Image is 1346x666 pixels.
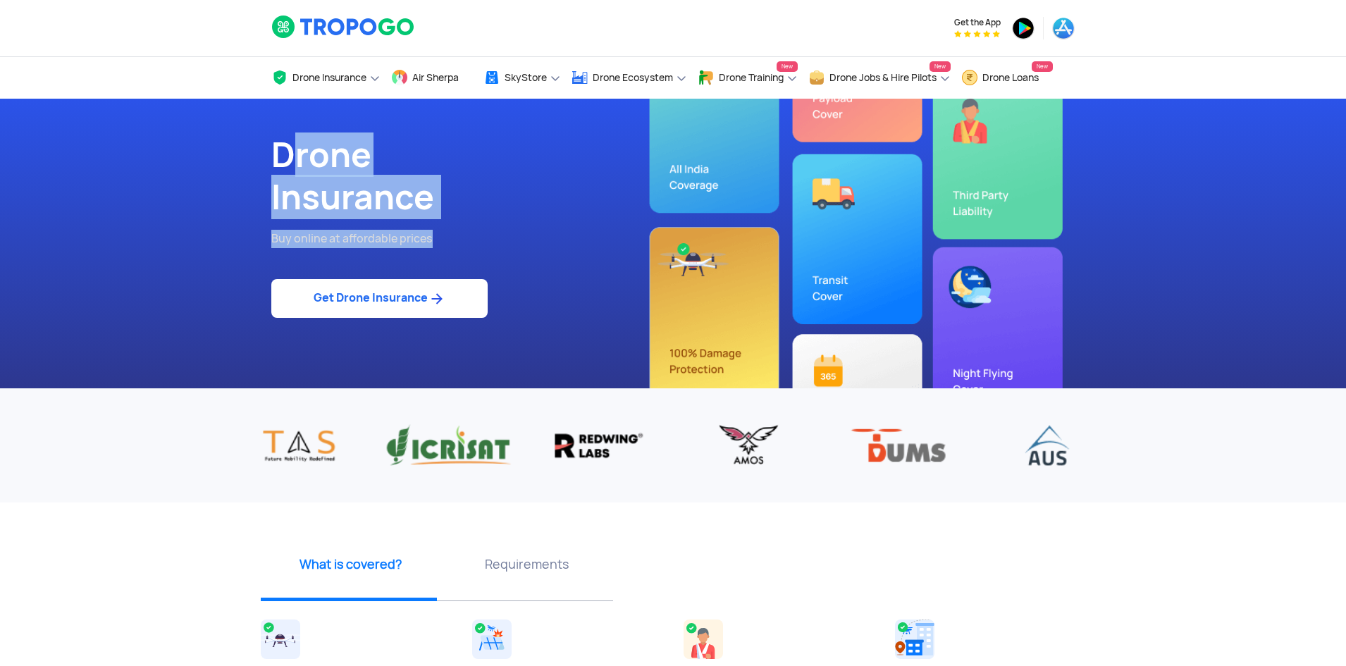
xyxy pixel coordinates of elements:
[829,72,937,83] span: Drone Jobs & Hire Pilots
[982,72,1039,83] span: Drone Loans
[808,57,951,99] a: Drone Jobs & Hire PilotsNew
[235,424,364,467] img: TAS
[983,424,1111,467] img: AUS
[719,72,784,83] span: Drone Training
[1052,17,1075,39] img: ic_appstore.png
[930,61,951,72] span: New
[483,57,561,99] a: SkyStore
[698,57,798,99] a: Drone TrainingNew
[834,424,962,467] img: DUMS
[271,134,662,218] h1: Drone Insurance
[954,17,1001,28] span: Get the App
[428,290,445,307] img: ic_arrow_forward_blue.svg
[572,57,687,99] a: Drone Ecosystem
[412,72,459,83] span: Air Sherpa
[684,424,813,467] img: AMOS
[271,279,488,318] a: Get Drone Insurance
[1032,61,1053,72] span: New
[954,30,1000,37] img: App Raking
[505,72,547,83] span: SkyStore
[593,72,673,83] span: Drone Ecosystem
[271,15,416,39] img: logoHeader.svg
[391,57,473,99] a: Air Sherpa
[1012,17,1035,39] img: ic_playstore.png
[292,72,366,83] span: Drone Insurance
[385,424,513,467] img: Vicrisat
[777,61,798,72] span: New
[268,555,433,573] p: What is covered?
[961,57,1053,99] a: Drone LoansNew
[444,555,610,573] p: Requirements
[271,57,381,99] a: Drone Insurance
[535,424,663,467] img: Redwing labs
[271,230,662,248] p: Buy online at affordable prices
